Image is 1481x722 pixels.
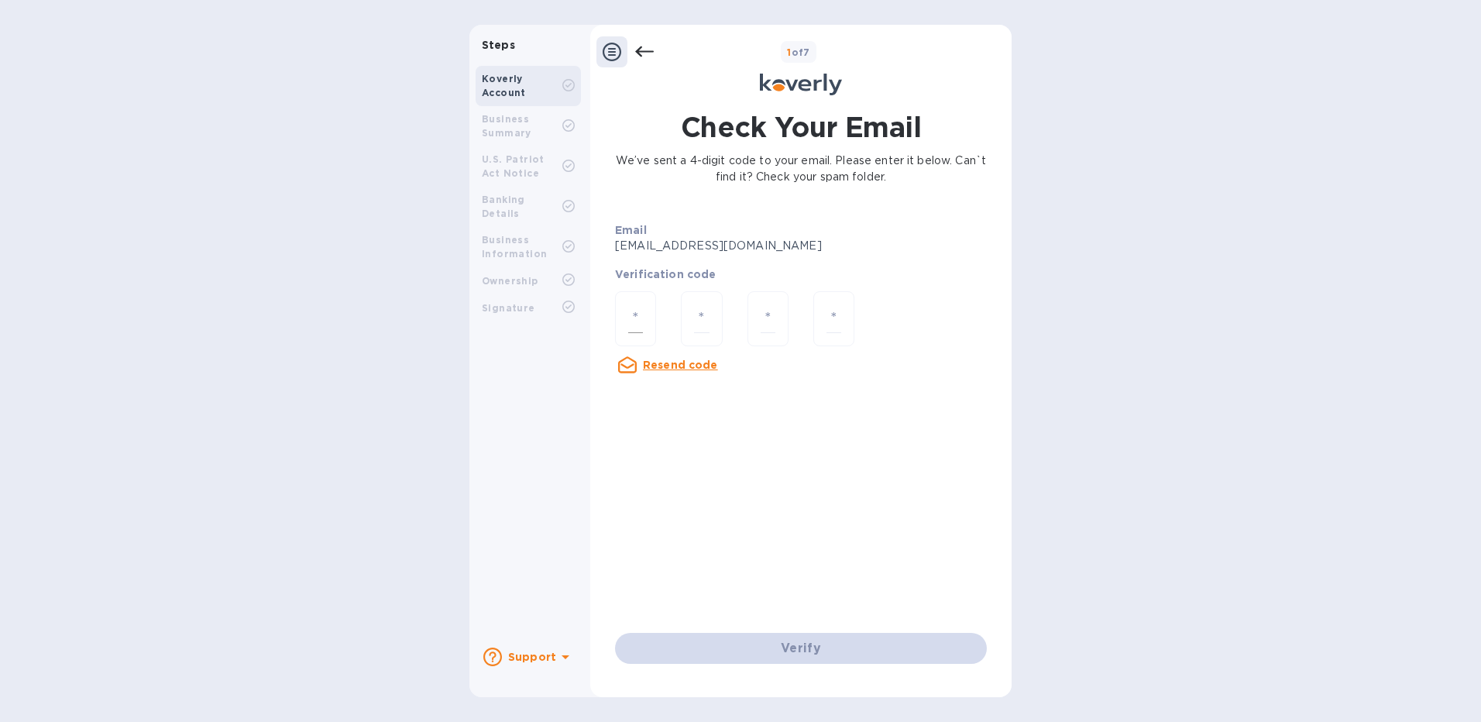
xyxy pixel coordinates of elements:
b: Support [508,651,556,663]
b: Banking Details [482,194,525,219]
span: 1 [787,46,791,58]
b: Ownership [482,275,538,287]
b: U.S. Patriot Act Notice [482,153,545,179]
p: We’ve sent a 4-digit code to your email. Please enter it below. Can`t find it? Check your spam fo... [615,153,987,185]
b: Signature [482,302,535,314]
b: Business Summary [482,113,531,139]
p: Verification code [615,266,987,282]
b: Koverly Account [482,73,526,98]
b: Business Information [482,234,547,260]
b: Steps [482,39,515,51]
u: Resend code [643,359,718,371]
p: [EMAIL_ADDRESS][DOMAIN_NAME] [615,238,853,254]
b: Email [615,224,647,236]
h1: Check Your Email [681,108,921,146]
b: of 7 [787,46,810,58]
